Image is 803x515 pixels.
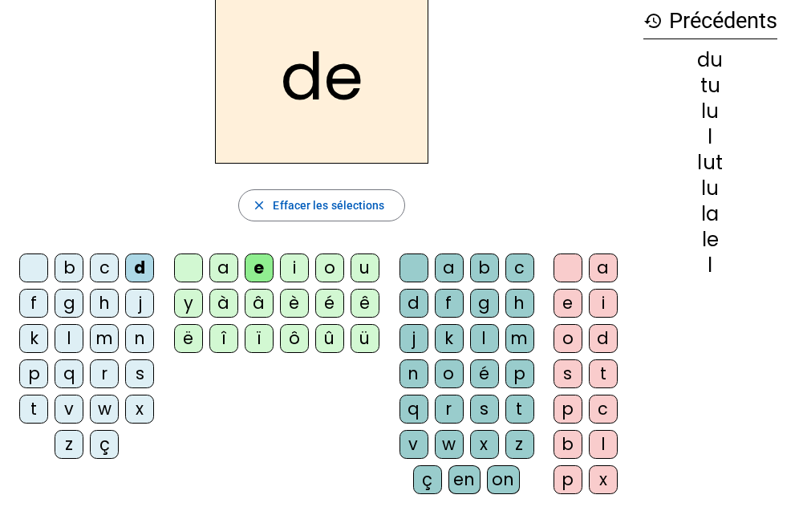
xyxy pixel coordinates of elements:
div: ê [351,289,379,318]
div: lu [643,102,777,121]
div: w [90,395,119,424]
div: r [90,359,119,388]
div: p [19,359,48,388]
div: s [554,359,582,388]
div: b [470,253,499,282]
div: l [643,128,777,147]
h3: Précédents [643,3,777,39]
div: î [209,324,238,353]
div: en [448,465,481,494]
div: n [399,359,428,388]
div: p [554,395,582,424]
div: tu [643,76,777,95]
div: i [280,253,309,282]
span: Effacer les sélections [273,196,384,215]
div: la [643,205,777,224]
div: j [125,289,154,318]
div: l [470,324,499,353]
div: j [399,324,428,353]
div: t [19,395,48,424]
mat-icon: close [252,198,266,213]
div: g [470,289,499,318]
div: z [505,430,534,459]
div: d [399,289,428,318]
div: h [90,289,119,318]
div: on [487,465,520,494]
div: x [470,430,499,459]
div: r [435,395,464,424]
div: m [90,324,119,353]
div: ë [174,324,203,353]
div: q [399,395,428,424]
div: v [55,395,83,424]
div: w [435,430,464,459]
div: z [55,430,83,459]
div: ü [351,324,379,353]
div: n [125,324,154,353]
div: c [589,395,618,424]
div: s [125,359,154,388]
div: s [470,395,499,424]
div: à [209,289,238,318]
div: l [589,430,618,459]
div: f [435,289,464,318]
div: â [245,289,274,318]
div: a [209,253,238,282]
div: l [643,256,777,275]
mat-icon: history [643,11,663,30]
div: p [505,359,534,388]
div: ï [245,324,274,353]
div: lut [643,153,777,172]
div: o [435,359,464,388]
div: b [55,253,83,282]
div: c [505,253,534,282]
div: q [55,359,83,388]
div: e [554,289,582,318]
div: h [505,289,534,318]
div: y [174,289,203,318]
div: é [315,289,344,318]
div: g [55,289,83,318]
div: b [554,430,582,459]
div: c [90,253,119,282]
div: t [505,395,534,424]
div: k [435,324,464,353]
div: é [470,359,499,388]
div: x [589,465,618,494]
div: ô [280,324,309,353]
div: p [554,465,582,494]
div: le [643,230,777,249]
div: k [19,324,48,353]
div: x [125,395,154,424]
div: t [589,359,618,388]
div: a [435,253,464,282]
div: ç [90,430,119,459]
div: m [505,324,534,353]
div: e [245,253,274,282]
div: o [315,253,344,282]
div: lu [643,179,777,198]
div: v [399,430,428,459]
div: d [125,253,154,282]
div: d [589,324,618,353]
div: è [280,289,309,318]
div: o [554,324,582,353]
div: l [55,324,83,353]
div: du [643,51,777,70]
button: Effacer les sélections [238,189,404,221]
div: ç [413,465,442,494]
div: f [19,289,48,318]
div: û [315,324,344,353]
div: u [351,253,379,282]
div: a [589,253,618,282]
div: i [589,289,618,318]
